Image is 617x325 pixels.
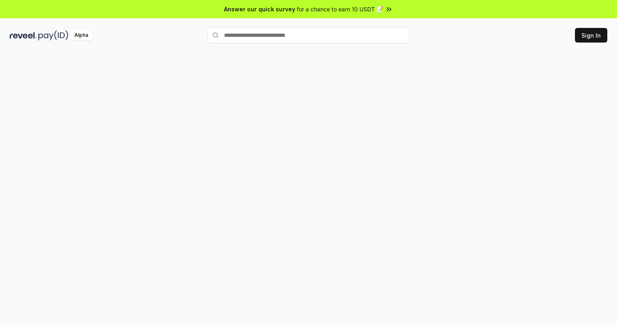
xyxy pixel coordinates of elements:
img: pay_id [38,30,68,40]
button: Sign In [575,28,607,42]
img: reveel_dark [10,30,37,40]
span: Answer our quick survey [224,5,295,13]
span: for a chance to earn 10 USDT 📝 [297,5,383,13]
div: Alpha [70,30,93,40]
